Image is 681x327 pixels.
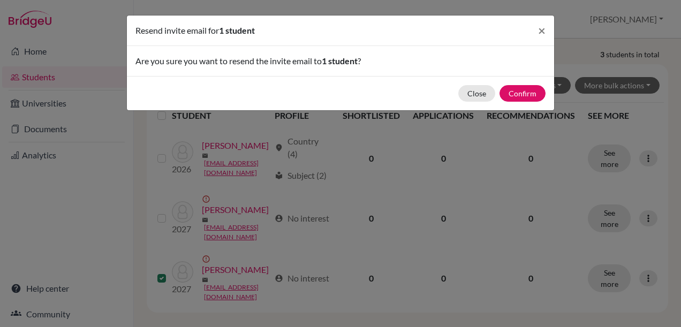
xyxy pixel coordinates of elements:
p: Are you sure you want to resend the invite email to ? [135,55,546,67]
button: Confirm [500,85,546,102]
span: Resend invite email for [135,25,219,35]
span: × [538,22,546,38]
button: Close [458,85,495,102]
span: 1 student [219,25,255,35]
button: Close [529,16,554,45]
span: 1 student [322,56,358,66]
